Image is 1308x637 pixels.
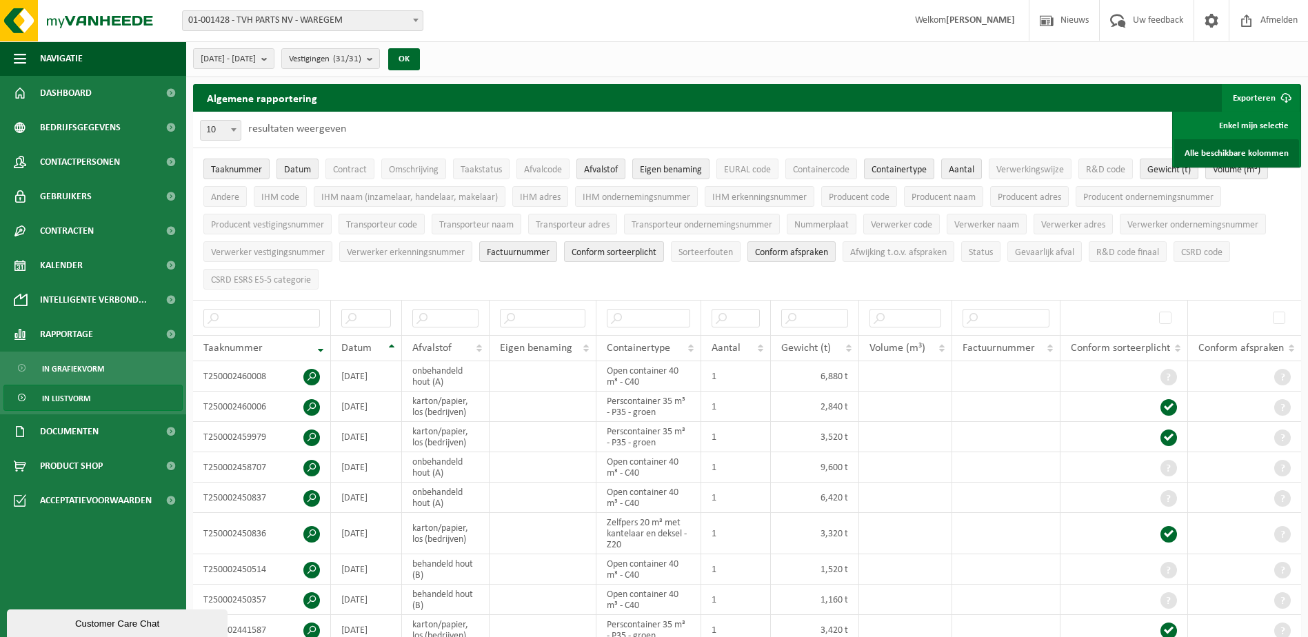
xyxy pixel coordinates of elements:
[701,483,771,513] td: 1
[863,214,940,234] button: Verwerker codeVerwerker code: Activate to sort
[712,192,807,203] span: IHM erkenningsnummer
[339,241,472,262] button: Verwerker erkenningsnummerVerwerker erkenningsnummer: Activate to sort
[678,247,733,258] span: Sorteerfouten
[3,385,183,411] a: In lijstvorm
[321,192,498,203] span: IHM naam (inzamelaar, handelaar, makelaar)
[40,414,99,449] span: Documenten
[331,392,402,422] td: [DATE]
[193,452,331,483] td: T250002458707
[524,165,562,175] span: Afvalcode
[40,317,93,352] span: Rapportage
[203,159,270,179] button: TaaknummerTaaknummer: Activate to remove sorting
[771,554,859,585] td: 1,520 t
[624,214,780,234] button: Transporteur ondernemingsnummerTransporteur ondernemingsnummer : Activate to sort
[712,343,741,354] span: Aantal
[40,449,103,483] span: Product Shop
[520,192,561,203] span: IHM adres
[596,483,701,513] td: Open container 40 m³ - C40
[402,554,490,585] td: behandeld hout (B)
[963,343,1035,354] span: Factuurnummer
[1174,112,1299,139] a: Enkel mijn selectie
[331,422,402,452] td: [DATE]
[201,49,256,70] span: [DATE] - [DATE]
[402,392,490,422] td: karton/papier, los (bedrijven)
[596,585,701,615] td: Open container 40 m³ - C40
[203,241,332,262] button: Verwerker vestigingsnummerVerwerker vestigingsnummer: Activate to sort
[331,554,402,585] td: [DATE]
[182,10,423,31] span: 01-001428 - TVH PARTS NV - WAREGEM
[193,422,331,452] td: T250002459979
[3,355,183,381] a: In grafiekvorm
[998,192,1061,203] span: Producent adres
[771,361,859,392] td: 6,880 t
[701,392,771,422] td: 1
[325,159,374,179] button: ContractContract: Activate to sort
[42,356,104,382] span: In grafiekvorm
[40,41,83,76] span: Navigatie
[1140,159,1198,179] button: Gewicht (t)Gewicht (t): Activate to sort
[211,192,239,203] span: Andere
[632,220,772,230] span: Transporteur ondernemingsnummer
[193,554,331,585] td: T250002450514
[701,452,771,483] td: 1
[284,165,311,175] span: Datum
[701,513,771,554] td: 1
[203,343,263,354] span: Taaknummer
[1071,343,1170,354] span: Conform sorteerplicht
[1086,165,1125,175] span: R&D code
[850,247,947,258] span: Afwijking t.o.v. afspraken
[331,483,402,513] td: [DATE]
[771,483,859,513] td: 6,420 t
[40,145,120,179] span: Contactpersonen
[341,343,372,354] span: Datum
[211,247,325,258] span: Verwerker vestigingsnummer
[40,179,92,214] span: Gebruikers
[843,241,954,262] button: Afwijking t.o.v. afsprakenAfwijking t.o.v. afspraken: Activate to sort
[536,220,610,230] span: Transporteur adres
[1096,247,1159,258] span: R&D code finaal
[969,247,993,258] span: Status
[331,513,402,554] td: [DATE]
[575,186,698,207] button: IHM ondernemingsnummerIHM ondernemingsnummer: Activate to sort
[946,15,1015,26] strong: [PERSON_NAME]
[40,76,92,110] span: Dashboard
[40,110,121,145] span: Bedrijfsgegevens
[632,159,710,179] button: Eigen benamingEigen benaming: Activate to sort
[439,220,514,230] span: Transporteur naam
[1181,247,1223,258] span: CSRD code
[793,165,849,175] span: Containercode
[716,159,778,179] button: EURAL codeEURAL code: Activate to sort
[412,343,452,354] span: Afvalstof
[864,159,934,179] button: ContainertypeContainertype: Activate to sort
[771,513,859,554] td: 3,320 t
[949,165,974,175] span: Aantal
[607,343,670,354] span: Containertype
[347,247,465,258] span: Verwerker erkenningsnummer
[596,554,701,585] td: Open container 40 m³ - C40
[576,159,625,179] button: AfvalstofAfvalstof: Activate to sort
[912,192,976,203] span: Producent naam
[193,585,331,615] td: T250002450357
[771,422,859,452] td: 3,520 t
[1078,159,1133,179] button: R&D codeR&amp;D code: Activate to sort
[872,165,927,175] span: Containertype
[211,220,324,230] span: Producent vestigingsnummer
[193,84,331,112] h2: Algemene rapportering
[500,343,572,354] span: Eigen benaming
[596,361,701,392] td: Open container 40 m³ - C40
[381,159,446,179] button: OmschrijvingOmschrijving: Activate to sort
[1076,186,1221,207] button: Producent ondernemingsnummerProducent ondernemingsnummer: Activate to sort
[432,214,521,234] button: Transporteur naamTransporteur naam: Activate to sort
[193,48,274,69] button: [DATE] - [DATE]
[331,585,402,615] td: [DATE]
[640,165,702,175] span: Eigen benaming
[193,392,331,422] td: T250002460006
[276,159,319,179] button: DatumDatum: Activate to sort
[785,159,857,179] button: ContainercodeContainercode: Activate to sort
[183,11,423,30] span: 01-001428 - TVH PARTS NV - WAREGEM
[402,513,490,554] td: karton/papier, los (bedrijven)
[1213,165,1260,175] span: Volume (m³)
[572,247,656,258] span: Conform sorteerplicht
[402,422,490,452] td: karton/papier, los (bedrijven)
